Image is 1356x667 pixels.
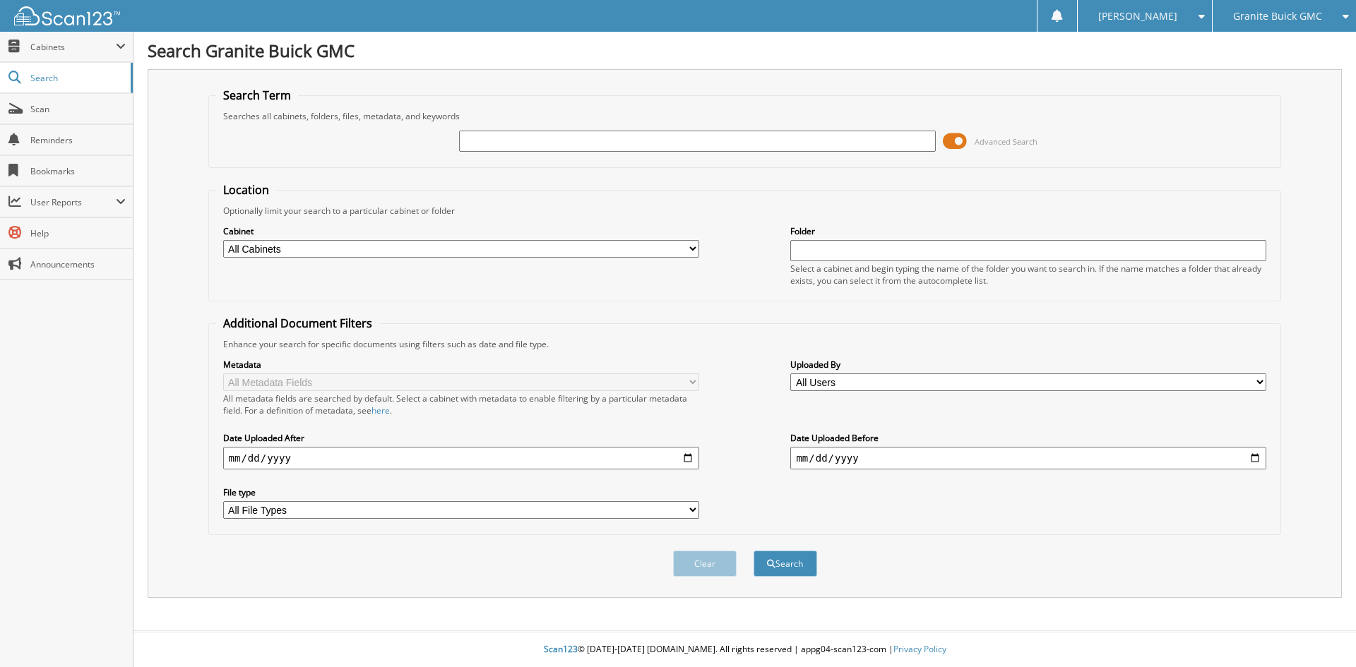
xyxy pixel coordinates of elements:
div: © [DATE]-[DATE] [DOMAIN_NAME]. All rights reserved | appg04-scan123-com | [133,632,1356,667]
div: Select a cabinet and begin typing the name of the folder you want to search in. If the name match... [790,263,1266,287]
span: Cabinets [30,41,116,53]
a: here [371,404,390,416]
label: Uploaded By [790,359,1266,371]
label: Folder [790,225,1266,237]
div: All metadata fields are searched by default. Select a cabinet with metadata to enable filtering b... [223,392,699,416]
div: Enhance your search for specific documents using filters such as date and file type. [216,338,1274,350]
legend: Additional Document Filters [216,316,379,331]
button: Search [754,551,817,577]
button: Clear [673,551,737,577]
a: Privacy Policy [893,643,946,655]
div: Optionally limit your search to a particular cabinet or folder [216,205,1274,217]
legend: Location [216,182,276,198]
span: Search [30,72,124,84]
label: Date Uploaded After [223,432,699,444]
span: [PERSON_NAME] [1098,12,1177,20]
span: Help [30,227,126,239]
span: Advanced Search [975,136,1037,147]
span: Granite Buick GMC [1233,12,1322,20]
input: start [223,447,699,469]
span: Scan123 [544,643,578,655]
span: Reminders [30,134,126,146]
legend: Search Term [216,88,298,103]
input: end [790,447,1266,469]
span: Bookmarks [30,165,126,177]
label: Date Uploaded Before [790,432,1266,444]
label: Cabinet [223,225,699,237]
div: Searches all cabinets, folders, files, metadata, and keywords [216,110,1274,122]
span: Scan [30,103,126,115]
label: Metadata [223,359,699,371]
span: Announcements [30,258,126,270]
img: scan123-logo-white.svg [14,6,120,25]
label: File type [223,486,699,498]
span: User Reports [30,196,116,208]
h1: Search Granite Buick GMC [148,39,1342,62]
